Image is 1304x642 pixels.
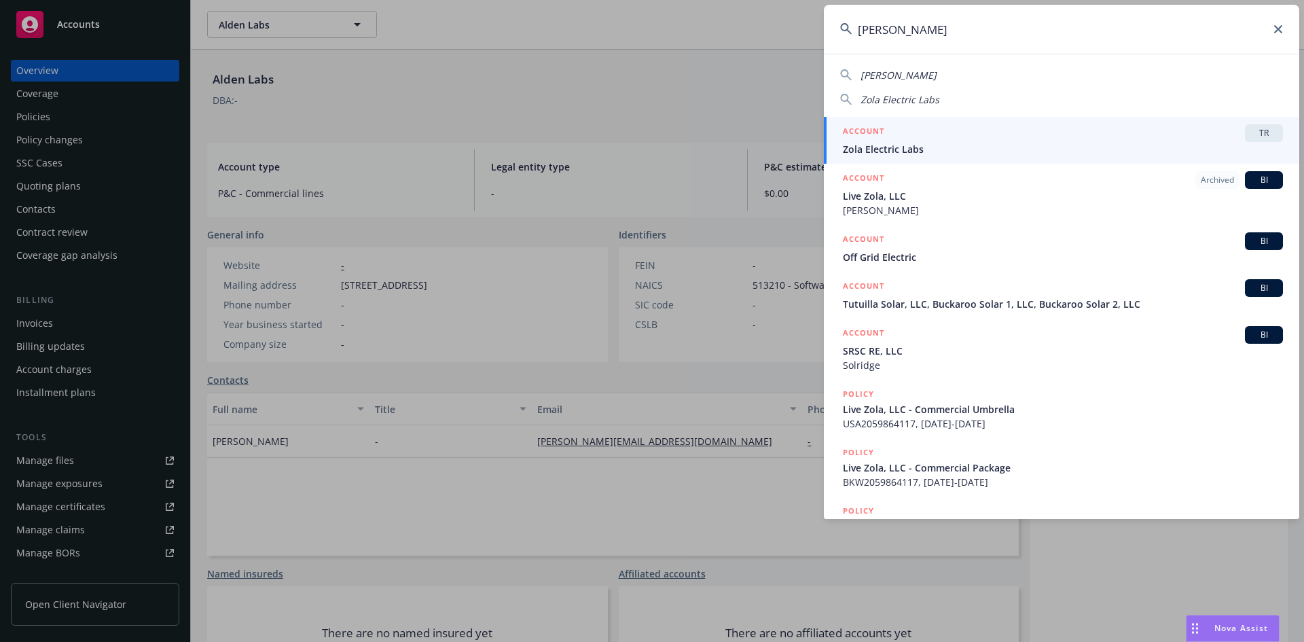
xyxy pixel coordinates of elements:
[1250,282,1278,294] span: BI
[824,164,1299,225] a: ACCOUNTArchivedBILive Zola, LLC[PERSON_NAME]
[843,446,874,459] h5: POLICY
[861,69,937,82] span: [PERSON_NAME]
[1214,622,1268,634] span: Nova Assist
[843,344,1283,358] span: SRSC RE, LLC
[1187,616,1203,641] div: Drag to move
[843,387,874,401] h5: POLICY
[824,225,1299,272] a: ACCOUNTBIOff Grid Electric
[824,380,1299,438] a: POLICYLive Zola, LLC - Commercial UmbrellaUSA2059864117, [DATE]-[DATE]
[843,461,1283,475] span: Live Zola, LLC - Commercial Package
[843,250,1283,264] span: Off Grid Electric
[843,279,884,296] h5: ACCOUNT
[843,475,1283,489] span: BKW2059864117, [DATE]-[DATE]
[1250,127,1278,139] span: TR
[824,497,1299,555] a: POLICY
[824,319,1299,380] a: ACCOUNTBISRSC RE, LLCSolridge
[843,124,884,141] h5: ACCOUNT
[843,232,884,249] h5: ACCOUNT
[843,203,1283,217] span: [PERSON_NAME]
[861,93,939,106] span: Zola Electric Labs
[824,5,1299,54] input: Search...
[1250,329,1278,341] span: BI
[843,297,1283,311] span: Tutuilla Solar, LLC, Buckaroo Solar 1, LLC, Buckaroo Solar 2, LLC
[843,402,1283,416] span: Live Zola, LLC - Commercial Umbrella
[843,358,1283,372] span: Solridge
[824,438,1299,497] a: POLICYLive Zola, LLC - Commercial PackageBKW2059864117, [DATE]-[DATE]
[1186,615,1280,642] button: Nova Assist
[824,272,1299,319] a: ACCOUNTBITutuilla Solar, LLC, Buckaroo Solar 1, LLC, Buckaroo Solar 2, LLC
[843,416,1283,431] span: USA2059864117, [DATE]-[DATE]
[843,142,1283,156] span: Zola Electric Labs
[1201,174,1234,186] span: Archived
[843,171,884,188] h5: ACCOUNT
[843,326,884,342] h5: ACCOUNT
[843,189,1283,203] span: Live Zola, LLC
[843,504,874,518] h5: POLICY
[824,117,1299,164] a: ACCOUNTTRZola Electric Labs
[1250,174,1278,186] span: BI
[1250,235,1278,247] span: BI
